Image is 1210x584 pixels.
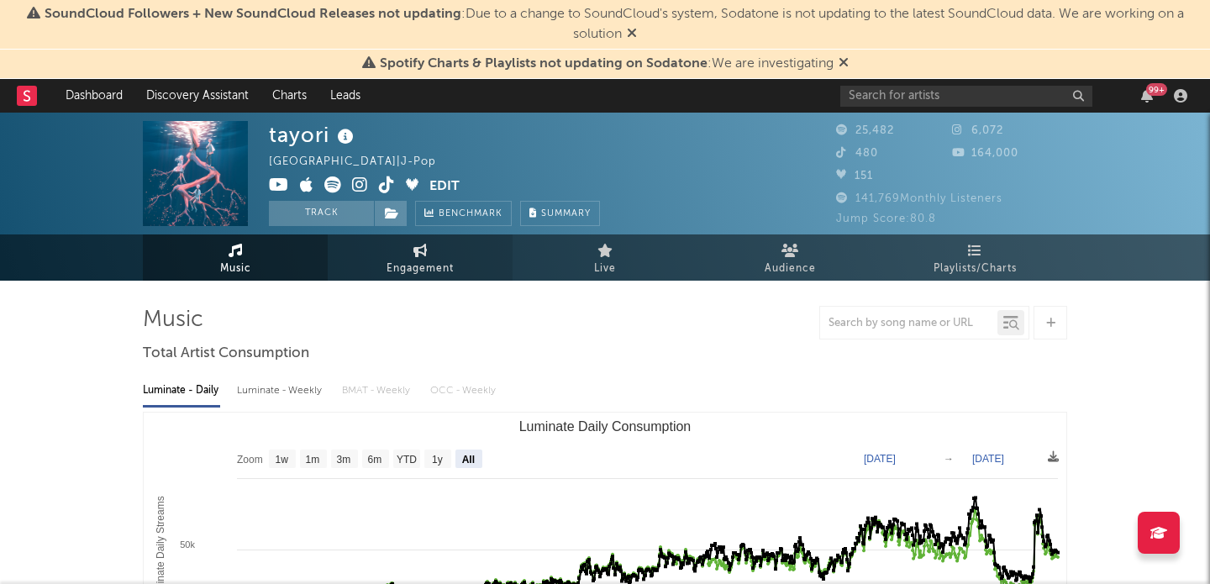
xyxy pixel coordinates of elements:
[952,125,1003,136] span: 6,072
[462,454,475,466] text: All
[237,454,263,466] text: Zoom
[952,148,1018,159] span: 164,000
[269,121,358,149] div: tayori
[54,79,134,113] a: Dashboard
[328,234,513,281] a: Engagement
[397,454,417,466] text: YTD
[972,453,1004,465] text: [DATE]
[415,201,512,226] a: Benchmark
[882,234,1067,281] a: Playlists/Charts
[541,209,591,218] span: Summary
[1141,89,1153,103] button: 99+
[45,8,461,21] span: SoundCloud Followers + New SoundCloud Releases not updating
[836,193,1002,204] span: 141,769 Monthly Listeners
[840,86,1092,107] input: Search for artists
[380,57,834,71] span: : We are investigating
[432,454,443,466] text: 1y
[439,204,502,224] span: Benchmark
[237,376,325,405] div: Luminate - Weekly
[519,419,692,434] text: Luminate Daily Consumption
[836,125,894,136] span: 25,482
[520,201,600,226] button: Summary
[697,234,882,281] a: Audience
[276,454,289,466] text: 1w
[836,171,873,182] span: 151
[836,148,878,159] span: 480
[594,259,616,279] span: Live
[143,344,309,364] span: Total Artist Consumption
[337,454,351,466] text: 3m
[1146,83,1167,96] div: 99 +
[864,453,896,465] text: [DATE]
[180,539,195,550] text: 50k
[45,8,1184,41] span: : Due to a change to SoundCloud's system, Sodatone is not updating to the latest SoundCloud data....
[134,79,260,113] a: Discovery Assistant
[143,234,328,281] a: Music
[820,317,997,330] input: Search by song name or URL
[368,454,382,466] text: 6m
[387,259,454,279] span: Engagement
[627,28,637,41] span: Dismiss
[429,176,460,197] button: Edit
[839,57,849,71] span: Dismiss
[836,213,936,224] span: Jump Score: 80.8
[306,454,320,466] text: 1m
[934,259,1017,279] span: Playlists/Charts
[944,453,954,465] text: →
[318,79,372,113] a: Leads
[269,152,455,172] div: [GEOGRAPHIC_DATA] | J-Pop
[220,259,251,279] span: Music
[380,57,708,71] span: Spotify Charts & Playlists not updating on Sodatone
[143,376,220,405] div: Luminate - Daily
[269,201,374,226] button: Track
[765,259,816,279] span: Audience
[513,234,697,281] a: Live
[260,79,318,113] a: Charts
